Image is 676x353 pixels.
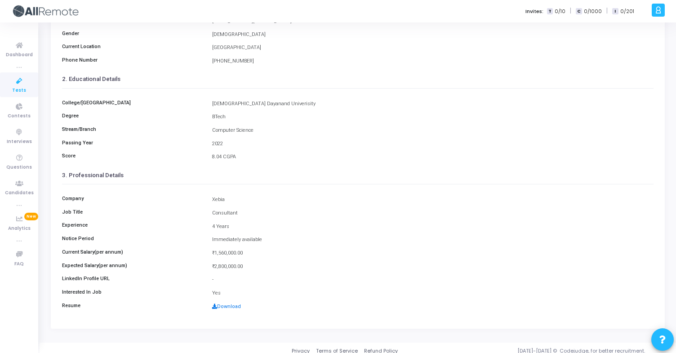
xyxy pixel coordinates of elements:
[208,31,658,39] div: [DEMOGRAPHIC_DATA]
[620,8,634,15] span: 0/201
[606,6,608,16] span: |
[208,250,658,257] div: ₹1,560,000.00
[58,44,208,49] h6: Current Location
[62,76,654,83] h3: 2. Educational Details
[576,8,582,15] span: C
[14,260,24,268] span: FAQ
[58,57,208,63] h6: Phone Number
[58,289,208,295] h6: Interested In Job
[570,6,571,16] span: |
[612,8,618,15] span: I
[208,153,658,161] div: 8.04 CGPA
[208,58,658,65] div: [PHONE_NUMBER]
[208,113,658,121] div: BTech
[58,113,208,119] h6: Degree
[58,276,208,282] h6: LinkedIn Profile URL
[525,8,543,15] label: Invites:
[7,138,32,146] span: Interviews
[6,51,33,59] span: Dashboard
[208,140,658,148] div: 2022
[11,2,79,20] img: logo
[58,140,208,146] h6: Passing Year
[6,164,32,171] span: Questions
[58,100,208,106] h6: College/[GEOGRAPHIC_DATA]
[8,225,31,232] span: Analytics
[208,290,658,297] div: Yes
[58,31,208,36] h6: Gender
[555,8,565,15] span: 0/10
[208,223,658,231] div: 4 Years
[58,263,208,268] h6: Expected Salary(per annum)
[58,303,208,308] h6: Resume
[208,196,658,204] div: Xebia
[58,222,208,228] h6: Experience
[58,249,208,255] h6: Current Salary(per annum)
[208,127,658,134] div: Computer Science
[5,189,34,197] span: Candidates
[208,44,658,52] div: [GEOGRAPHIC_DATA]
[208,100,658,108] div: [DEMOGRAPHIC_DATA] Dayanand Univerisity
[58,236,208,241] h6: Notice Period
[58,209,208,215] h6: Job Title
[24,213,38,220] span: New
[208,210,658,217] div: Consultant
[58,126,208,132] h6: Stream/Branch
[208,263,658,271] div: ₹2,800,000.00
[547,8,553,15] span: T
[212,304,241,309] a: Download
[8,112,31,120] span: Contests
[58,153,208,159] h6: Score
[208,236,658,244] div: Immediately available
[58,196,208,201] h6: Company
[208,276,658,284] div: -
[584,8,602,15] span: 0/1000
[62,172,654,179] h3: 3. Professional Details
[12,87,26,94] span: Tests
